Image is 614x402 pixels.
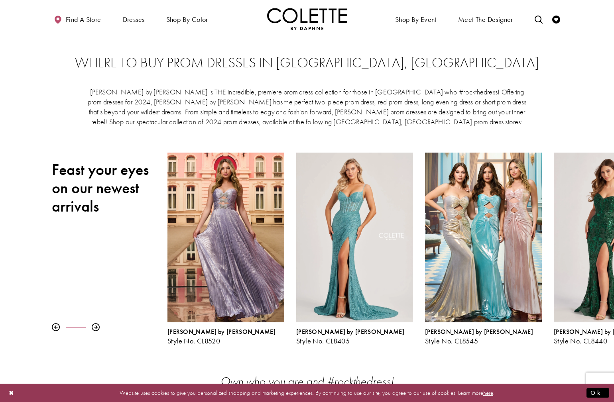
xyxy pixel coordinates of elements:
span: Dresses [123,16,145,24]
a: Check Wishlist [550,8,562,30]
h2: Feast your eyes on our newest arrivals [52,161,155,216]
div: Colette by Daphne Style No. CL8545 [419,147,548,351]
div: Colette by Daphne Style No. CL8545 [425,328,542,345]
span: Shop by color [164,8,210,30]
div: Colette by Daphne Style No. CL8520 [161,147,290,351]
div: Colette by Daphne Style No. CL8520 [167,328,284,345]
em: Own who you are and #rockthedress! [220,374,394,389]
span: Style No. CL8545 [425,336,478,345]
span: Find a store [66,16,101,24]
span: Meet the designer [458,16,513,24]
a: Visit Colette by Daphne Style No. CL8520 Page [167,153,284,322]
a: Visit Colette by Daphne Style No. CL8405 Page [296,153,413,322]
span: Dresses [121,8,147,30]
span: [PERSON_NAME] by [PERSON_NAME] [425,327,533,336]
span: Shop By Event [395,16,437,24]
a: Find a store [52,8,103,30]
span: Shop By Event [393,8,439,30]
span: Style No. CL8440 [554,336,607,345]
span: [PERSON_NAME] by [PERSON_NAME] [167,327,276,336]
a: Meet the designer [456,8,515,30]
a: Toggle search [533,8,545,30]
span: Shop by color [166,16,208,24]
a: Visit Home Page [267,8,347,30]
h2: Where to buy prom dresses in [GEOGRAPHIC_DATA], [GEOGRAPHIC_DATA] [68,55,546,71]
a: here [483,388,493,396]
button: Submit Dialog [586,388,609,398]
span: Style No. CL8405 [296,336,350,345]
div: Colette by Daphne Style No. CL8405 [296,328,413,345]
p: [PERSON_NAME] by [PERSON_NAME] is THE incredible, premiere prom dress collection for those in [GE... [87,87,527,127]
img: Colette by Daphne [267,8,347,30]
span: Style No. CL8520 [167,336,220,345]
div: Colette by Daphne Style No. CL8405 [290,147,419,351]
span: [PERSON_NAME] by [PERSON_NAME] [296,327,404,336]
a: Visit Colette by Daphne Style No. CL8545 Page [425,153,542,322]
p: Website uses cookies to give you personalized shopping and marketing experiences. By continuing t... [57,387,557,398]
button: Close Dialog [5,386,18,400]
